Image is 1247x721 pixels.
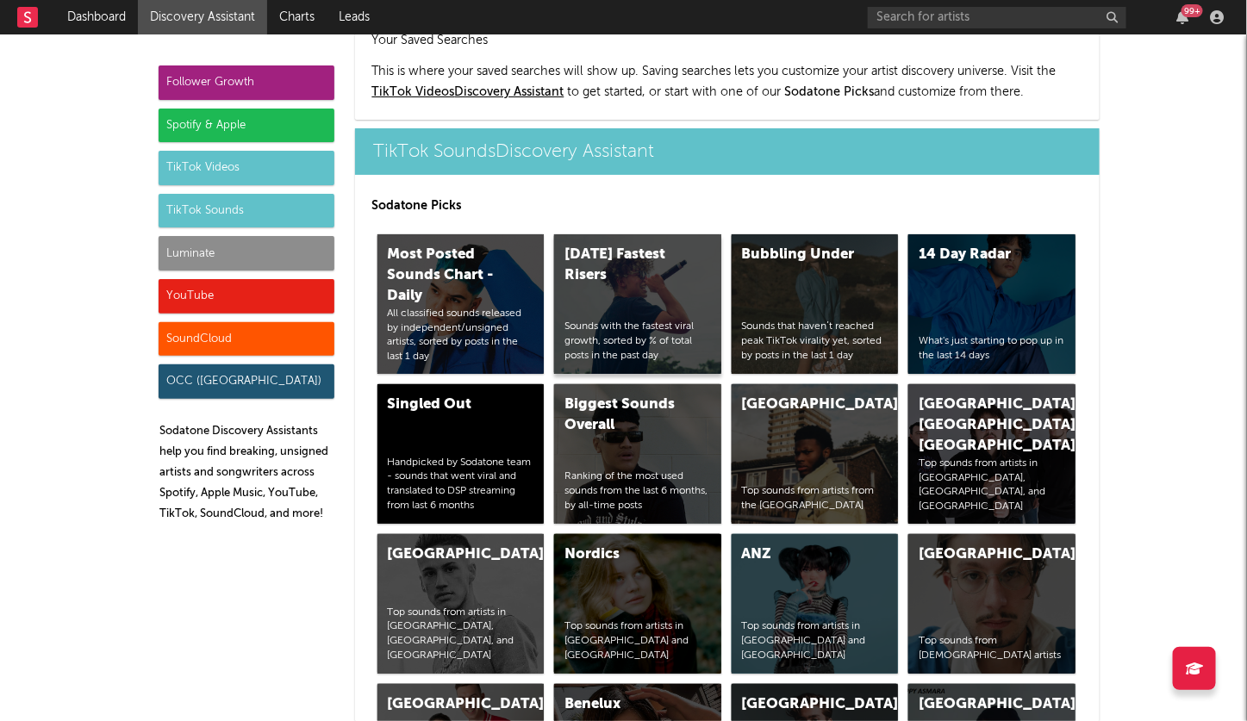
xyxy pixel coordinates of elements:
div: Top sounds from artists in [GEOGRAPHIC_DATA], [GEOGRAPHIC_DATA], and [GEOGRAPHIC_DATA] [388,606,534,663]
a: NordicsTop sounds from artists in [GEOGRAPHIC_DATA] and [GEOGRAPHIC_DATA] [554,534,721,674]
p: Sodatone Discovery Assistants help you find breaking, unsigned artists and songwriters across Spo... [160,421,334,525]
div: OCC ([GEOGRAPHIC_DATA]) [159,364,334,399]
a: [GEOGRAPHIC_DATA], [GEOGRAPHIC_DATA], [GEOGRAPHIC_DATA]Top sounds from artists in [GEOGRAPHIC_DAT... [908,384,1076,524]
div: Handpicked by Sodatone team - sounds that went viral and translated to DSP streaming from last 6 ... [388,456,534,513]
p: This is where your saved searches will show up. Saving searches lets you customize your artist di... [372,61,1082,103]
button: 99+ [1176,10,1188,24]
div: SoundCloud [159,322,334,357]
div: 99 + [1182,4,1203,17]
div: Biggest Sounds Overall [564,395,682,436]
div: [GEOGRAPHIC_DATA] [388,694,505,715]
a: Singled OutHandpicked by Sodatone team - sounds that went viral and translated to DSP streaming f... [377,384,545,524]
div: Top sounds from artists in [GEOGRAPHIC_DATA] and [GEOGRAPHIC_DATA] [742,619,888,662]
div: [GEOGRAPHIC_DATA] [742,694,859,715]
div: Spotify & Apple [159,109,334,143]
div: What's just starting to pop up in the last 14 days [919,334,1065,364]
div: All classified sounds released by independent/unsigned artists, sorted by posts in the last 1 day [388,307,534,364]
div: Nordics [564,544,682,565]
div: [GEOGRAPHIC_DATA], [GEOGRAPHIC_DATA], [GEOGRAPHIC_DATA] [919,395,1036,457]
a: Biggest Sounds OverallRanking of the most used sounds from the last 6 months, by all-time posts [554,384,721,524]
a: TikTok SoundsDiscovery Assistant [355,128,1100,175]
a: [GEOGRAPHIC_DATA]Top sounds from artists in [GEOGRAPHIC_DATA], [GEOGRAPHIC_DATA], and [GEOGRAPHIC... [377,534,545,674]
div: Top sounds from artists from the [GEOGRAPHIC_DATA] [742,484,888,513]
a: Most Posted Sounds Chart - DailyAll classified sounds released by independent/unsigned artists, s... [377,234,545,374]
div: Luminate [159,236,334,270]
div: Benelux [564,694,682,715]
div: Top sounds from [DEMOGRAPHIC_DATA] artists [919,634,1065,663]
div: Top sounds from artists in [GEOGRAPHIC_DATA] and [GEOGRAPHIC_DATA] [564,619,711,662]
div: Top sounds from artists in [GEOGRAPHIC_DATA], [GEOGRAPHIC_DATA], and [GEOGRAPHIC_DATA] [919,457,1065,514]
a: 14 Day RadarWhat's just starting to pop up in the last 14 days [908,234,1076,374]
div: Ranking of the most used sounds from the last 6 months, by all-time posts [564,469,711,513]
div: [GEOGRAPHIC_DATA] [388,544,505,565]
div: [GEOGRAPHIC_DATA] [742,395,859,415]
div: 14 Day Radar [919,245,1036,265]
a: [GEOGRAPHIC_DATA]Top sounds from [DEMOGRAPHIC_DATA] artists [908,534,1076,674]
a: ANZTop sounds from artists in [GEOGRAPHIC_DATA] and [GEOGRAPHIC_DATA] [732,534,899,674]
a: TikTok VideosDiscovery Assistant [372,86,564,98]
div: [DATE] Fastest Risers [564,245,682,286]
div: [GEOGRAPHIC_DATA] [919,694,1036,715]
p: Sodatone Picks [372,196,1082,216]
span: Sodatone Picks [785,86,875,98]
a: Bubbling UnderSounds that haven’t reached peak TikTok virality yet, sorted by posts in the last 1... [732,234,899,374]
a: [DATE] Fastest RisersSounds with the fastest viral growth, sorted by % of total posts in the past... [554,234,721,374]
div: YouTube [159,279,334,314]
div: ANZ [742,544,859,565]
div: [GEOGRAPHIC_DATA] [919,544,1036,565]
input: Search for artists [868,7,1126,28]
a: [GEOGRAPHIC_DATA]Top sounds from artists from the [GEOGRAPHIC_DATA] [732,384,899,524]
div: Sounds that haven’t reached peak TikTok virality yet, sorted by posts in the last 1 day [742,320,888,363]
div: Sounds with the fastest viral growth, sorted by % of total posts in the past day [564,320,711,363]
div: TikTok Videos [159,151,334,185]
div: Singled Out [388,395,505,415]
div: Follower Growth [159,65,334,100]
div: Bubbling Under [742,245,859,265]
h2: Your Saved Searches [372,30,1082,51]
div: TikTok Sounds [159,194,334,228]
div: Most Posted Sounds Chart - Daily [388,245,505,307]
